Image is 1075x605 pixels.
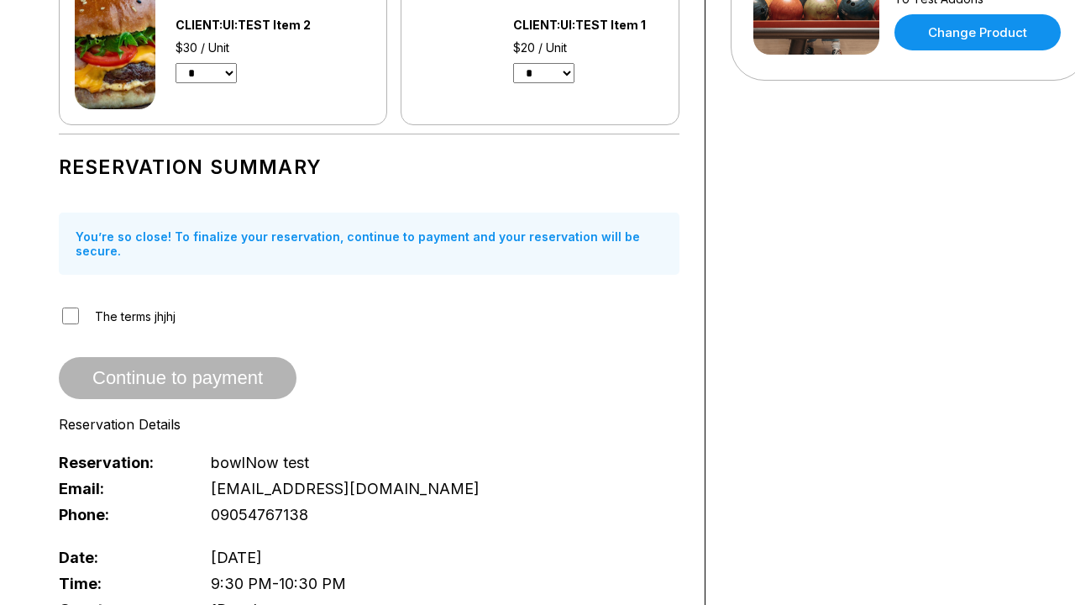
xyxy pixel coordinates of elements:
[211,506,308,523] span: 09054767138
[513,18,663,32] div: CLIENT:UI:TEST Item 1
[59,480,183,497] span: Email:
[59,506,183,523] span: Phone:
[176,40,356,55] div: $30 / Unit
[59,213,679,275] div: You’re so close! To finalize your reservation, continue to payment and your reservation will be s...
[176,18,356,32] div: CLIENT:UI:TEST Item 2
[211,575,346,592] span: 9:30 PM - 10:30 PM
[894,14,1061,50] a: Change Product
[211,549,262,566] span: [DATE]
[59,416,679,433] div: Reservation Details
[513,40,663,55] div: $20 / Unit
[59,454,183,471] span: Reservation:
[95,309,176,324] span: The terms jhjhj
[59,549,183,566] span: Date:
[211,454,309,471] span: bowlNow test
[211,480,480,497] span: [EMAIL_ADDRESS][DOMAIN_NAME]
[59,155,679,179] h1: Reservation Summary
[59,575,183,592] span: Time:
